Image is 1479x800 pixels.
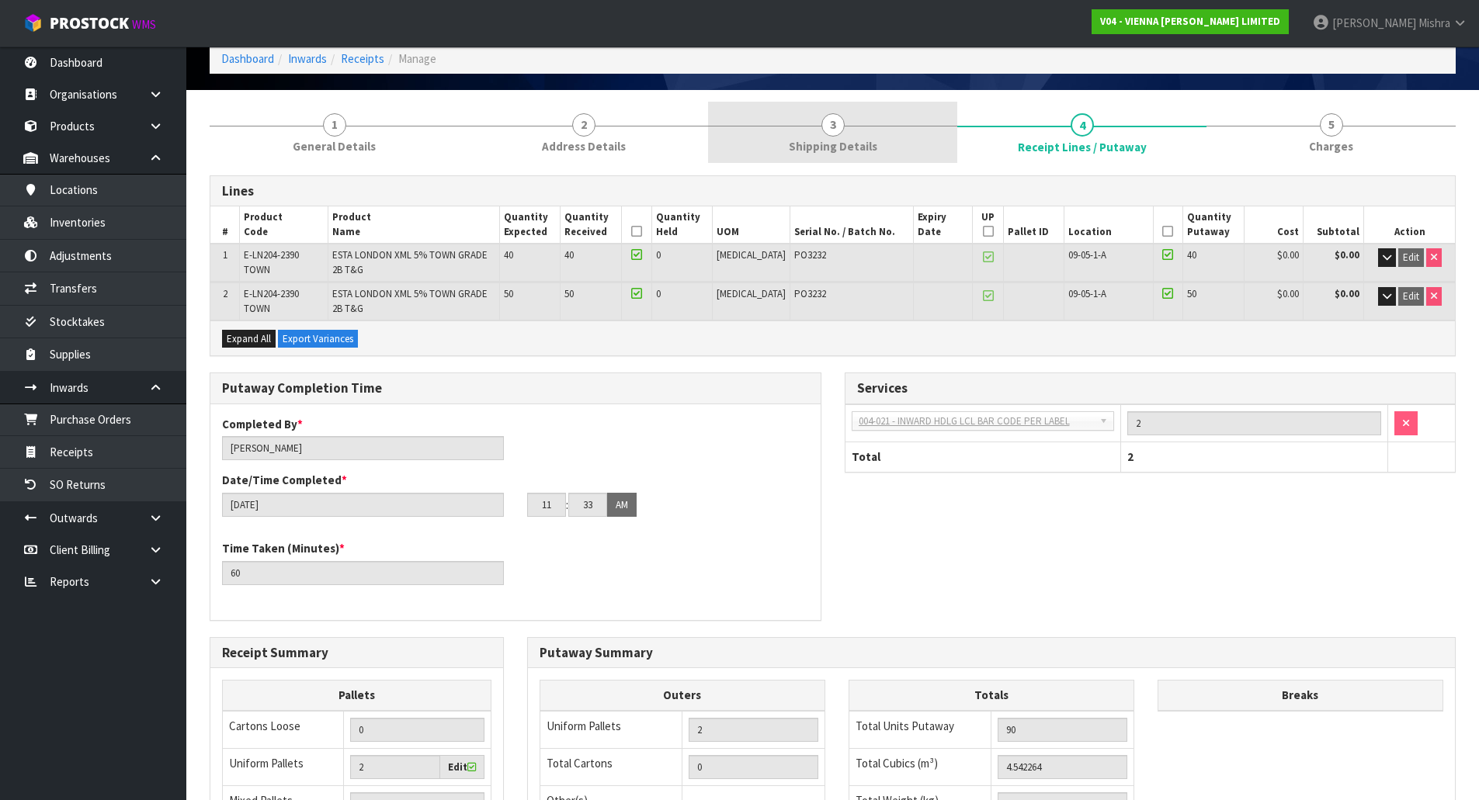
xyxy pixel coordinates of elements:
[859,412,1093,431] span: 004-021 - INWARD HDLG LCL BAR CODE PER LABEL
[223,248,227,261] span: 1
[540,646,1443,660] h3: Putaway Summary
[849,681,1134,711] th: Totals
[656,287,661,300] span: 0
[222,381,809,396] h3: Putaway Completion Time
[542,138,626,154] span: Address Details
[1277,248,1299,261] span: $0.00
[278,330,358,348] button: Export Variances
[504,248,513,261] span: 40
[849,711,991,749] td: Total Units Putaway
[1309,138,1353,154] span: Charges
[717,287,786,300] span: [MEDICAL_DATA]
[222,416,303,432] label: Completed By
[568,493,607,517] input: MM
[1068,287,1106,300] span: 09-05-1-A
[132,17,156,32] small: WMS
[540,711,682,749] td: Uniform Pallets
[790,206,913,244] th: Serial No. / Batch No.
[293,138,376,154] span: General Details
[341,51,384,66] a: Receipts
[1068,248,1106,261] span: 09-05-1-A
[240,206,328,244] th: Product Code
[1364,206,1455,244] th: Action
[713,206,790,244] th: UOM
[222,493,504,517] input: Date/Time completed
[1398,287,1424,306] button: Edit
[288,51,327,66] a: Inwards
[1332,16,1416,30] span: [PERSON_NAME]
[1092,9,1289,34] a: V04 - VIENNA [PERSON_NAME] LIMITED
[1183,206,1245,244] th: Quantity Putaway
[222,472,347,488] label: Date/Time Completed
[540,748,682,785] td: Total Cartons
[572,113,595,137] span: 2
[1127,449,1134,464] span: 2
[794,248,826,261] span: PO3232
[50,13,129,33] span: ProStock
[222,184,1443,199] h3: Lines
[845,442,1121,472] th: Total
[717,248,786,261] span: [MEDICAL_DATA]
[350,755,440,779] input: Uniform Pallets
[1303,206,1364,244] th: Subtotal
[244,287,299,314] span: E-LN204-2390 TOWN
[398,51,436,66] span: Manage
[849,748,991,785] td: Total Cubics (m³)
[244,248,299,275] span: E-LN204-2390 TOWN
[1320,113,1343,137] span: 5
[448,760,476,775] label: Edit
[566,493,568,518] td: :
[23,13,43,33] img: cube-alt.png
[1018,139,1147,155] span: Receipt Lines / Putaway
[821,113,845,137] span: 3
[857,381,1444,396] h3: Services
[607,493,637,518] button: AM
[1335,248,1359,261] strong: $0.00
[1071,113,1094,137] span: 4
[1403,289,1419,303] span: Edit
[223,287,227,300] span: 2
[1187,287,1196,300] span: 50
[221,51,274,66] a: Dashboard
[1398,248,1424,267] button: Edit
[223,748,344,786] td: Uniform Pallets
[564,248,574,261] span: 40
[540,681,825,711] th: Outers
[1064,206,1153,244] th: Location
[561,206,622,244] th: Quantity Received
[1100,15,1280,28] strong: V04 - VIENNA [PERSON_NAME] LIMITED
[1418,16,1450,30] span: Mishra
[1187,248,1196,261] span: 40
[689,718,818,742] input: UNIFORM P LINES
[1277,287,1299,300] span: $0.00
[656,248,661,261] span: 0
[223,681,491,711] th: Pallets
[564,287,574,300] span: 50
[689,755,818,779] input: OUTERS TOTAL = CTN
[350,718,484,742] input: Manual
[794,287,826,300] span: PO3232
[973,206,1004,244] th: UP
[651,206,713,244] th: Quantity Held
[1335,287,1359,300] strong: $0.00
[527,493,566,517] input: HH
[323,113,346,137] span: 1
[499,206,561,244] th: Quantity Expected
[913,206,973,244] th: Expiry Date
[1003,206,1064,244] th: Pallet ID
[332,248,488,275] span: ESTA LONDON XML 5% TOWN GRADE 2B T&G
[223,711,344,749] td: Cartons Loose
[227,332,271,345] span: Expand All
[222,330,276,348] button: Expand All
[210,206,240,244] th: #
[222,540,345,556] label: Time Taken (Minutes)
[332,287,488,314] span: ESTA LONDON XML 5% TOWN GRADE 2B T&G
[222,561,504,585] input: Time Taken
[504,287,513,300] span: 50
[328,206,499,244] th: Product Name
[789,138,877,154] span: Shipping Details
[1158,681,1443,711] th: Breaks
[1244,206,1303,244] th: Cost
[222,646,491,660] h3: Receipt Summary
[1403,251,1419,264] span: Edit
